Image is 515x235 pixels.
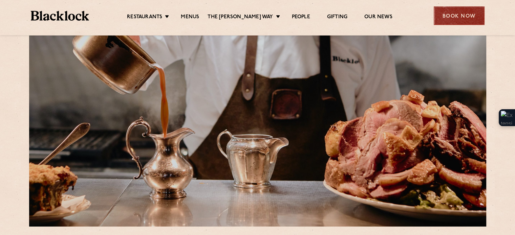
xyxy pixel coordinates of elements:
img: Extension Icon [501,111,513,124]
a: People [292,14,310,21]
img: BL_Textured_Logo-footer-cropped.svg [31,11,89,21]
a: Our News [364,14,392,21]
a: Menus [181,14,199,21]
a: Restaurants [127,14,162,21]
a: Gifting [327,14,347,21]
a: The [PERSON_NAME] Way [208,14,273,21]
div: Book Now [434,6,485,25]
